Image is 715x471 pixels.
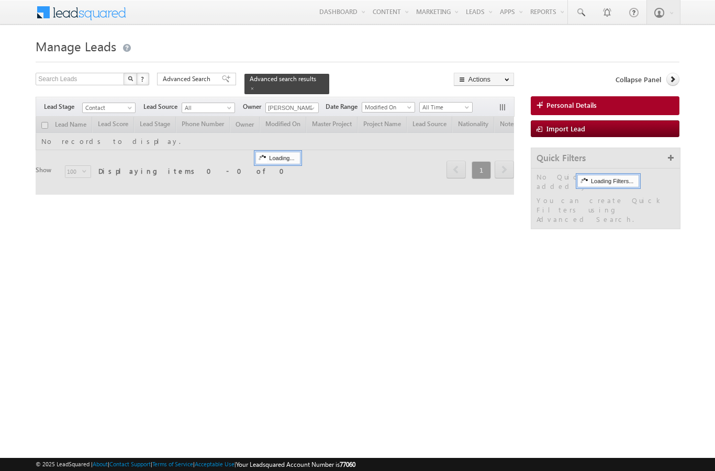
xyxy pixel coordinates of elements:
a: All Time [419,102,473,113]
span: Advanced Search [163,74,214,84]
input: Type to Search [265,103,319,113]
span: Import Lead [546,124,585,133]
button: Actions [454,73,514,86]
span: Date Range [326,102,362,111]
a: Acceptable Use [195,461,234,467]
a: Personal Details [531,96,679,115]
span: Modified On [362,103,412,112]
a: Contact [82,103,136,113]
span: All Time [420,103,470,112]
div: Loading Filters... [577,175,639,187]
img: Search [128,76,133,81]
span: Advanced search results [250,75,316,83]
span: © 2025 LeadSquared | | | | | [36,459,355,469]
a: Modified On [362,102,415,113]
a: Contact Support [109,461,151,467]
span: Manage Leads [36,38,116,54]
button: ? [137,73,149,85]
span: Lead Stage [44,102,82,111]
span: Owner [243,102,265,111]
span: Lead Source [143,102,182,111]
div: Loading... [255,152,300,164]
span: Personal Details [546,100,597,110]
a: About [93,461,108,467]
a: All [182,103,235,113]
a: Terms of Service [152,461,193,467]
span: ? [141,74,146,83]
span: Collapse Panel [616,75,661,84]
span: Your Leadsquared Account Number is [236,461,355,468]
span: Contact [83,103,132,113]
a: Show All Items [305,103,318,114]
span: All [182,103,232,113]
span: 77060 [340,461,355,468]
